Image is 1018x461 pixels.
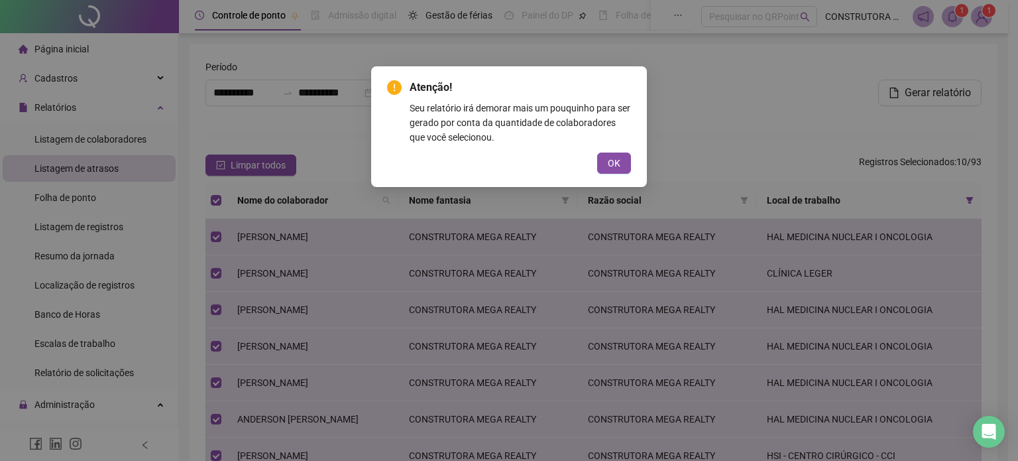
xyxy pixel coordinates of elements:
[410,101,631,145] div: Seu relatório irá demorar mais um pouquinho para ser gerado por conta da quantidade de colaborado...
[410,80,631,96] span: Atenção!
[973,416,1005,448] div: Open Intercom Messenger
[608,156,620,170] span: OK
[387,80,402,95] span: exclamation-circle
[597,153,631,174] button: OK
